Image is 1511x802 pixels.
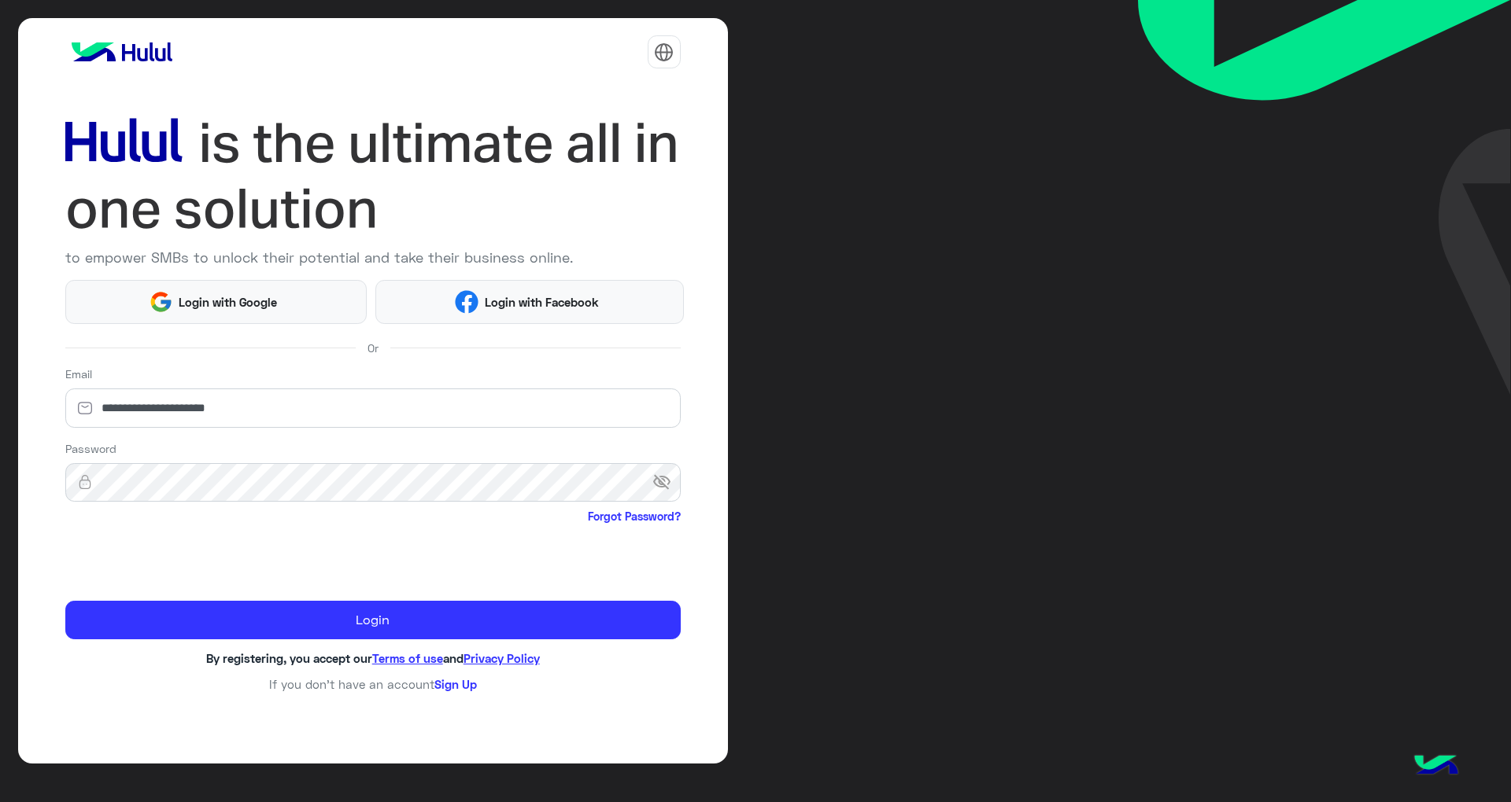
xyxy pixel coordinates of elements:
[149,290,172,314] img: Google
[65,528,305,589] iframe: reCAPTCHA
[455,290,478,314] img: Facebook
[434,677,477,691] a: Sign Up
[65,677,681,691] h6: If you don’t have an account
[65,280,368,323] button: Login with Google
[443,651,464,665] span: and
[65,474,105,490] img: lock
[1409,739,1464,794] img: hulul-logo.png
[65,247,681,268] p: to empower SMBs to unlock their potential and take their business online.
[588,508,681,524] a: Forgot Password?
[464,651,540,665] a: Privacy Policy
[65,36,179,68] img: logo
[368,340,379,356] span: Or
[654,42,674,62] img: tab
[206,651,372,665] span: By registering, you accept our
[65,601,681,640] button: Login
[478,293,604,311] span: Login with Facebook
[372,651,443,665] a: Terms of use
[652,469,681,497] span: visibility_off
[65,400,105,416] img: email
[65,110,681,241] img: hululLoginTitle_EN.svg
[65,440,116,457] label: Password
[65,366,92,382] label: Email
[173,293,283,311] span: Login with Google
[375,280,683,323] button: Login with Facebook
